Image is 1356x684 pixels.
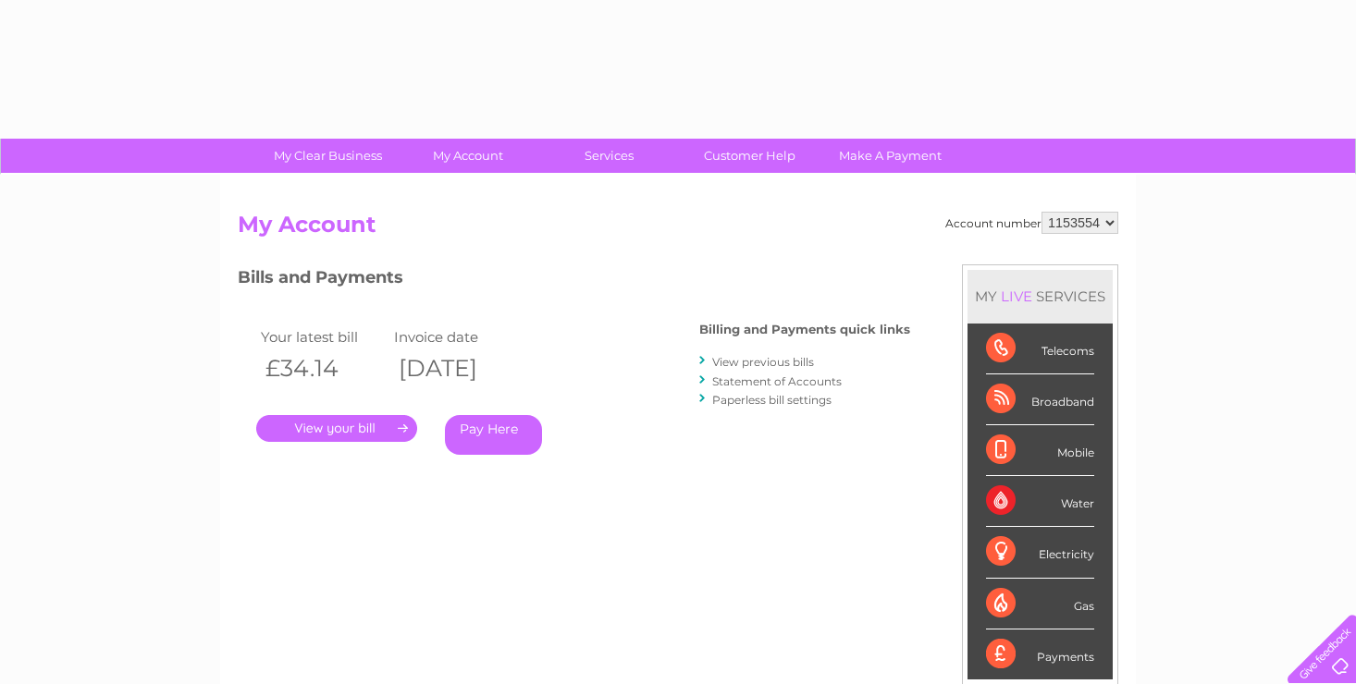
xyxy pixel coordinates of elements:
[252,139,404,173] a: My Clear Business
[986,324,1094,374] div: Telecoms
[389,349,523,387] th: [DATE]
[986,374,1094,425] div: Broadband
[986,579,1094,629] div: Gas
[986,425,1094,476] div: Mobile
[445,415,542,455] a: Pay Here
[986,629,1094,679] div: Payments
[238,264,910,297] h3: Bills and Payments
[986,476,1094,527] div: Water
[712,374,842,388] a: Statement of Accounts
[238,212,1118,247] h2: My Account
[389,324,523,349] td: Invoice date
[256,324,389,349] td: Your latest bill
[712,355,814,369] a: View previous bills
[997,287,1036,305] div: LIVE
[968,270,1113,323] div: MY SERVICES
[945,212,1118,234] div: Account number
[673,139,826,173] a: Customer Help
[814,139,967,173] a: Make A Payment
[392,139,545,173] a: My Account
[986,527,1094,578] div: Electricity
[699,323,910,336] h4: Billing and Payments quick links
[533,139,685,173] a: Services
[712,393,832,407] a: Paperless bill settings
[256,349,389,387] th: £34.14
[256,415,417,442] a: .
